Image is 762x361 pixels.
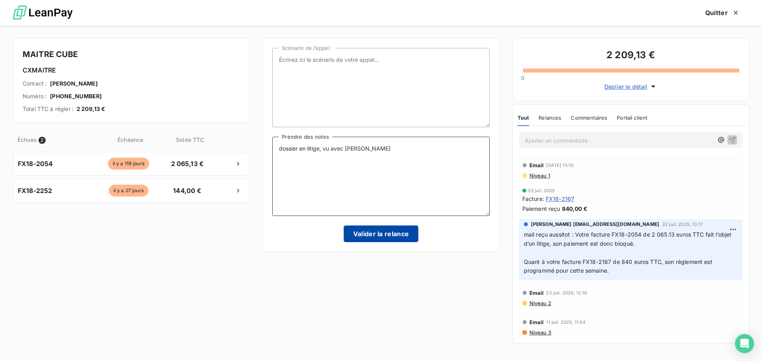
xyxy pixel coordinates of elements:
textarea: dossier en litige, vu avec [PERSON_NAME] [272,137,489,216]
span: Relances [539,115,561,121]
h3: 2 209,13 € [522,48,739,64]
span: Niveau 2 [529,300,551,306]
span: Email [529,162,544,168]
span: 11 juil. 2025, 11:54 [546,320,585,325]
span: Total TTC à régler : [23,105,73,113]
span: mail reçu aussitot : Votre facture FX18-2054 de 2 065.13 euros TTC fait l’objet d’un litige, son ... [524,231,733,247]
button: Quitter [696,4,749,21]
span: FX18-2054 [18,159,53,168]
span: Email [529,319,544,325]
span: Commentaires [571,115,607,121]
span: Contact : [23,80,47,88]
span: 2 065,13 € [166,159,208,168]
span: Email [529,290,544,296]
span: [DATE] 15:10 [546,163,573,168]
span: [PHONE_NUMBER] [50,92,102,100]
span: Échéance [93,136,167,144]
span: Déplier le détail [604,82,648,91]
span: FX18-2167 [546,195,574,203]
span: il y a 119 jours [108,158,149,170]
span: FX18-2252 [18,186,52,195]
span: Échues [17,136,37,144]
span: Niveau 1 [529,172,550,179]
span: 22 juil. 2025, 13:17 [662,222,703,227]
span: 2 [38,137,46,144]
span: il y a 27 jours [109,185,148,197]
button: Déplier le détail [602,82,660,91]
span: 2 209,13 € [77,105,106,113]
span: Tout [518,115,529,121]
span: [PERSON_NAME] [50,80,98,88]
h6: CXMAITRE [23,65,240,75]
span: Niveau 3 [529,329,551,336]
h4: MAITRE CUBE [23,48,240,61]
div: Open Intercom Messenger [735,334,754,353]
span: 0 [521,75,524,81]
span: 840,00 € [562,204,587,213]
span: Facture : [522,195,544,203]
span: 144,00 € [166,186,208,195]
button: Valider la relance [344,225,419,242]
span: Numéro : [23,92,47,100]
span: Quant à votre facture FX18-2167 de 840 euros TTC, son règlement est programmé pour cette semaine. [524,258,714,274]
span: Paiement reçu [522,204,560,213]
span: Portail client [617,115,647,121]
span: [PERSON_NAME] [EMAIL_ADDRESS][DOMAIN_NAME] [531,221,659,228]
span: 23 juil. 2025 [528,188,555,193]
span: Solde TTC [169,136,211,144]
span: 22 juil. 2025, 12:10 [546,290,587,295]
img: logo LeanPay [13,2,73,24]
